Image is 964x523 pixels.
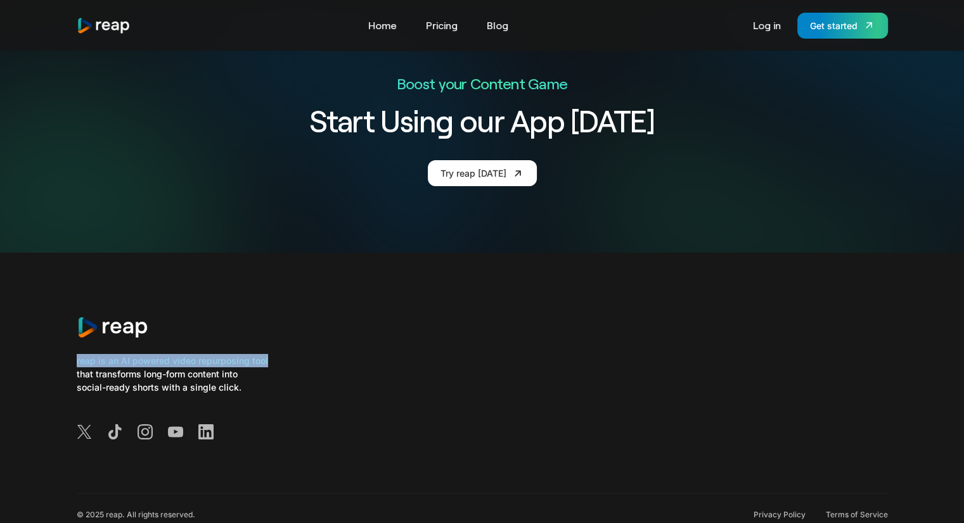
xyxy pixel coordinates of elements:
a: Home [362,15,403,35]
div: © 2025 reap. All rights reserved. [77,510,195,520]
a: Terms of Service [826,510,888,520]
a: Privacy Policy [754,510,806,520]
div: Try reap [DATE] [440,167,506,180]
a: Pricing [420,15,464,35]
a: Log in [747,15,787,35]
h2: Start Using our App [DATE] [239,101,726,140]
img: reap logo [77,17,131,34]
a: Get started [797,13,888,39]
div: Get started [810,19,858,32]
a: Try reap [DATE] [428,160,537,186]
a: home [77,17,131,34]
div: that transforms long-form content into social-ready shorts with a single click. [77,367,268,394]
p: Boost your Content Game [239,73,726,93]
div: reap is an AI powered video repurposing tool [77,354,268,367]
a: Blog [480,15,515,35]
